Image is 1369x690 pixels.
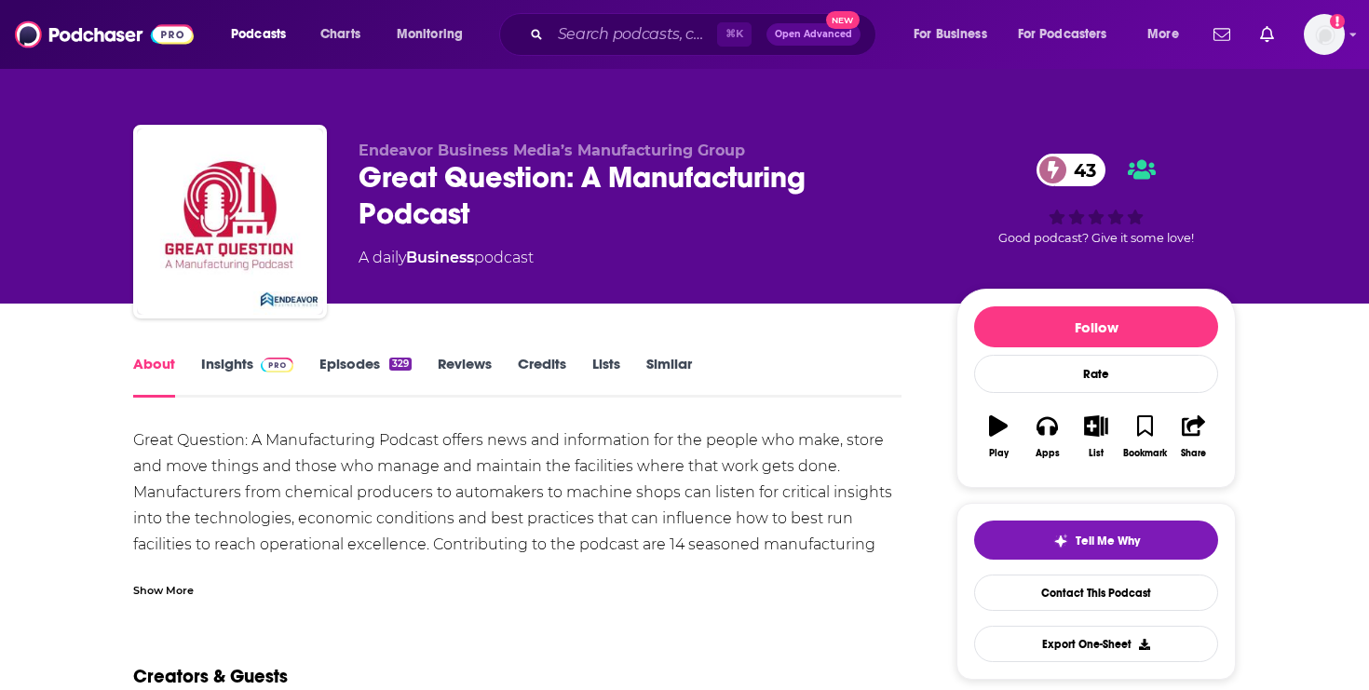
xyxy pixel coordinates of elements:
[15,17,194,52] img: Podchaser - Follow, Share and Rate Podcasts
[359,247,534,269] div: A daily podcast
[1330,14,1345,29] svg: Add a profile image
[201,355,293,398] a: InsightsPodchaser Pro
[974,626,1218,662] button: Export One-Sheet
[766,23,861,46] button: Open AdvancedNew
[826,11,860,29] span: New
[974,355,1218,393] div: Rate
[261,358,293,372] img: Podchaser Pro
[308,20,372,49] a: Charts
[384,20,487,49] button: open menu
[550,20,717,49] input: Search podcasts, credits, & more...
[1304,14,1345,55] img: User Profile
[1076,534,1140,548] span: Tell Me Why
[133,355,175,398] a: About
[231,21,286,47] span: Podcasts
[989,448,1009,459] div: Play
[320,21,360,47] span: Charts
[1120,403,1169,470] button: Bookmark
[137,129,323,315] img: Great Question: A Manufacturing Podcast
[1181,448,1206,459] div: Share
[1304,14,1345,55] button: Show profile menu
[133,427,901,584] div: Great Question: A Manufacturing Podcast offers news and information for the people who make, stor...
[359,142,745,159] span: Endeavor Business Media’s Manufacturing Group
[592,355,620,398] a: Lists
[974,575,1218,611] a: Contact This Podcast
[1053,534,1068,548] img: tell me why sparkle
[1006,20,1134,49] button: open menu
[133,665,288,688] h2: Creators & Guests
[998,231,1194,245] span: Good podcast? Give it some love!
[974,403,1023,470] button: Play
[517,13,894,56] div: Search podcasts, credits, & more...
[1304,14,1345,55] span: Logged in as systemsteam
[956,142,1236,257] div: 43Good podcast? Give it some love!
[319,355,412,398] a: Episodes329
[646,355,692,398] a: Similar
[218,20,310,49] button: open menu
[438,355,492,398] a: Reviews
[1206,19,1238,50] a: Show notifications dropdown
[914,21,987,47] span: For Business
[1036,448,1060,459] div: Apps
[1147,21,1179,47] span: More
[1018,21,1107,47] span: For Podcasters
[1072,403,1120,470] button: List
[775,30,852,39] span: Open Advanced
[901,20,1010,49] button: open menu
[1253,19,1281,50] a: Show notifications dropdown
[1037,154,1105,186] a: 43
[389,358,412,371] div: 329
[1170,403,1218,470] button: Share
[1055,154,1105,186] span: 43
[397,21,463,47] span: Monitoring
[1089,448,1104,459] div: List
[1123,448,1167,459] div: Bookmark
[717,22,752,47] span: ⌘ K
[974,521,1218,560] button: tell me why sparkleTell Me Why
[1023,403,1071,470] button: Apps
[518,355,566,398] a: Credits
[406,249,474,266] a: Business
[974,306,1218,347] button: Follow
[1134,20,1202,49] button: open menu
